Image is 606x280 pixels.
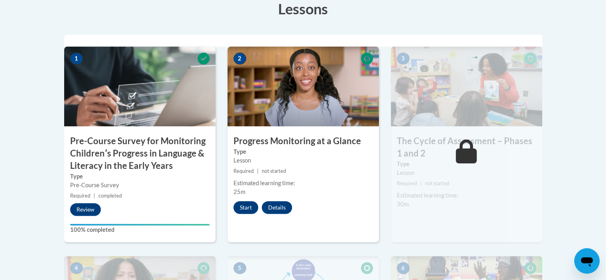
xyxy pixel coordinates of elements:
[70,224,210,225] div: Your progress
[64,135,216,172] h3: Pre-Course Survey for Monitoring Childrenʹs Progress in Language & Literacy in the Early Years
[70,262,83,274] span: 4
[397,168,536,177] div: Lesson
[70,193,90,199] span: Required
[70,225,210,234] label: 100% completed
[425,180,449,186] span: not started
[391,47,542,126] img: Course Image
[397,53,410,65] span: 3
[70,181,210,190] div: Pre-Course Survey
[227,135,379,147] h3: Progress Monitoring at a Glance
[233,201,258,214] button: Start
[233,147,373,156] label: Type
[233,262,246,274] span: 5
[233,179,373,188] div: Estimated learning time:
[397,180,417,186] span: Required
[233,156,373,165] div: Lesson
[64,47,216,126] img: Course Image
[391,135,542,160] h3: The Cycle of Assessment – Phases 1 and 2
[262,168,286,174] span: not started
[397,191,536,200] div: Estimated learning time:
[233,168,254,174] span: Required
[233,53,246,65] span: 2
[94,193,95,199] span: |
[70,172,210,181] label: Type
[397,262,410,274] span: 6
[257,168,259,174] span: |
[233,188,245,195] span: 25m
[70,203,101,216] button: Review
[420,180,422,186] span: |
[98,193,122,199] span: completed
[574,248,600,274] iframe: Button to launch messaging window
[227,47,379,126] img: Course Image
[397,201,409,208] span: 30m
[262,201,292,214] button: Details
[397,160,536,168] label: Type
[70,53,83,65] span: 1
